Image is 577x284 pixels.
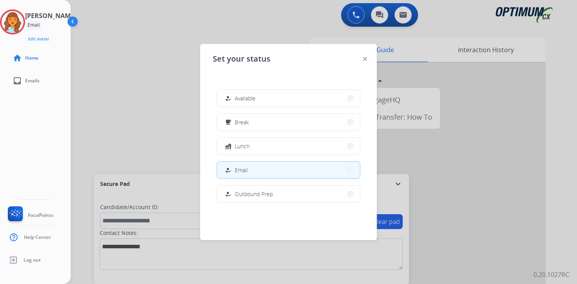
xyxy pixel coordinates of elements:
p: 0.20.1027RC [533,270,569,279]
mat-icon: how_to_reg [225,191,232,197]
span: Break [235,118,249,126]
button: Outbound Prep [217,186,360,202]
span: FocalPoints [28,212,53,218]
img: avatar [2,11,24,33]
span: Email [235,166,248,174]
span: Set your status [213,53,270,64]
span: Help Center [24,234,51,240]
button: Edit Avatar [25,35,52,44]
h3: [PERSON_NAME] [25,11,76,20]
mat-icon: how_to_reg [225,167,232,173]
span: Outbound Prep [235,190,273,198]
mat-icon: home [13,53,22,63]
a: FocalPoints [6,206,53,224]
button: Break [217,114,360,131]
div: Email [25,20,42,30]
span: Emails [25,78,40,84]
mat-icon: inbox [13,76,22,86]
mat-icon: how_to_reg [225,95,232,102]
span: Log out [24,257,41,263]
mat-icon: fastfood [225,143,232,149]
span: Lunch [235,142,250,150]
img: close-button [363,57,367,61]
button: Available [217,90,360,107]
span: Home [25,55,38,61]
button: Email [217,162,360,178]
button: Lunch [217,138,360,155]
span: Available [235,94,256,102]
mat-icon: free_breakfast [225,119,232,126]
